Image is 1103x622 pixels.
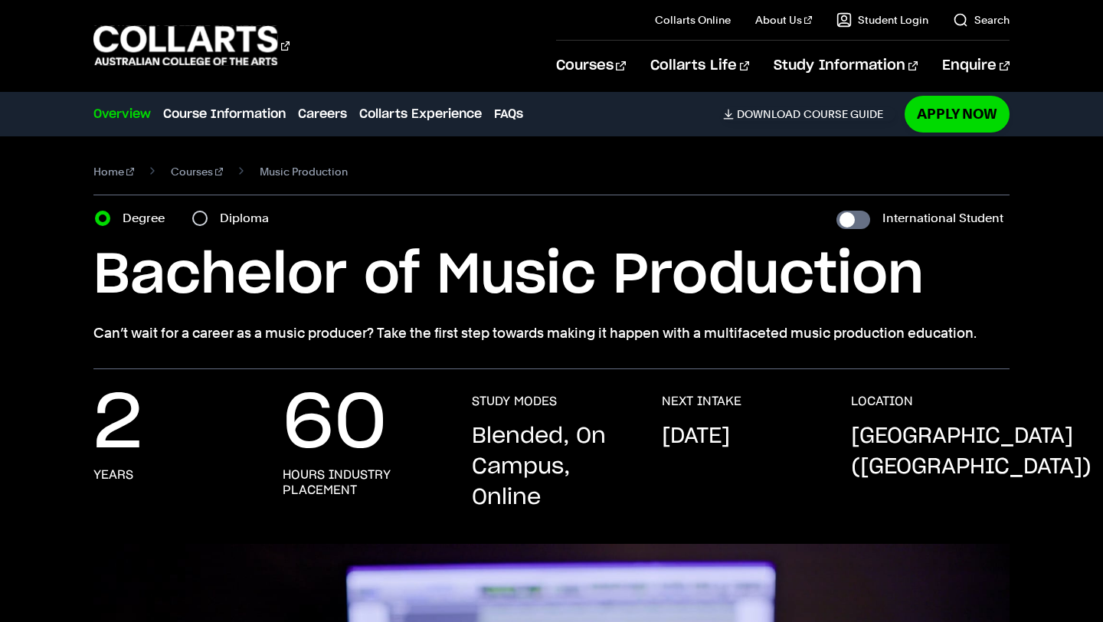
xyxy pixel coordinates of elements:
[905,96,1010,132] a: Apply Now
[93,105,151,123] a: Overview
[171,161,223,182] a: Courses
[93,24,290,67] div: Go to homepage
[298,105,347,123] a: Careers
[755,12,812,28] a: About Us
[882,208,1003,229] label: International Student
[851,421,1092,483] p: [GEOGRAPHIC_DATA] ([GEOGRAPHIC_DATA])
[93,322,1009,344] p: Can’t wait for a career as a music producer? Take the first step towards making it happen with a ...
[836,12,928,28] a: Student Login
[662,394,741,409] h3: NEXT INTAKE
[650,41,749,91] a: Collarts Life
[662,421,730,452] p: [DATE]
[774,41,918,91] a: Study Information
[93,161,134,182] a: Home
[737,107,800,121] span: Download
[123,208,174,229] label: Degree
[472,394,557,409] h3: STUDY MODES
[942,41,1009,91] a: Enquire
[283,394,387,455] p: 60
[93,394,142,455] p: 2
[472,421,630,513] p: Blended, On Campus, Online
[163,105,286,123] a: Course Information
[220,208,278,229] label: Diploma
[93,241,1009,310] h1: Bachelor of Music Production
[556,41,626,91] a: Courses
[359,105,482,123] a: Collarts Experience
[260,161,348,182] span: Music Production
[283,467,441,498] h3: hours industry placement
[953,12,1010,28] a: Search
[723,107,895,121] a: DownloadCourse Guide
[494,105,523,123] a: FAQs
[851,394,913,409] h3: LOCATION
[655,12,731,28] a: Collarts Online
[93,467,133,483] h3: Years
